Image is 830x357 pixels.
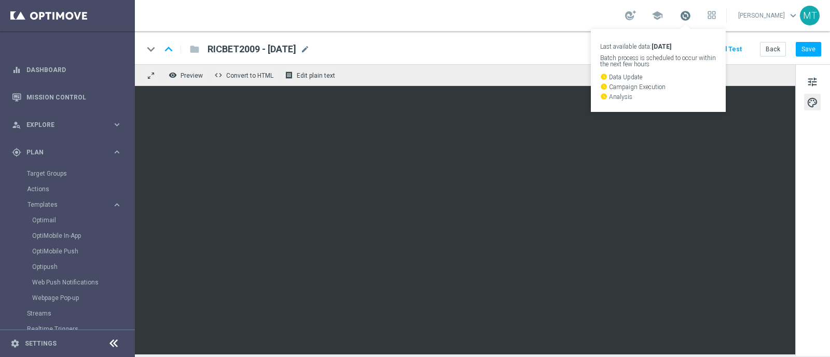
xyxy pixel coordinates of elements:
div: MT [800,6,820,25]
div: Plan [12,148,112,157]
div: Explore [12,120,112,130]
i: keyboard_arrow_up [161,41,176,57]
div: Actions [27,181,134,197]
div: Target Groups [27,166,134,181]
p: Analysis [600,93,716,100]
span: tune [807,75,818,89]
button: Mission Control [11,93,122,102]
button: Templates keyboard_arrow_right [27,201,122,209]
button: person_search Explore keyboard_arrow_right [11,121,122,129]
a: Optipush [32,263,108,271]
i: equalizer [12,65,21,75]
div: OptiMobile In-App [32,228,134,244]
button: Send Test [710,42,743,56]
i: receipt [285,71,293,79]
div: Templates [27,197,134,306]
div: Optipush [32,259,134,275]
span: RICBET2009 - 2025-09-20 [208,43,296,55]
span: palette [807,96,818,109]
a: Target Groups [27,169,108,178]
i: settings [10,339,20,348]
p: Data Update [600,73,716,80]
span: Preview [181,72,203,79]
button: tune [804,73,821,90]
a: Last available data:[DATE] Batch process is scheduled to occur within the next few hours watch_la... [679,8,692,24]
button: Save [796,42,821,56]
i: watch_later [600,73,607,80]
span: keyboard_arrow_down [787,10,799,21]
p: Campaign Execution [600,83,716,90]
i: gps_fixed [12,148,21,157]
i: watch_later [600,83,607,90]
a: OptiMobile In-App [32,232,108,240]
div: Web Push Notifications [32,275,134,290]
button: receipt Edit plain text [282,68,340,82]
a: Dashboard [26,56,122,83]
i: keyboard_arrow_right [112,120,122,130]
button: equalizer Dashboard [11,66,122,74]
a: OptiMobile Push [32,247,108,255]
div: Templates [27,202,112,208]
a: Streams [27,309,108,318]
a: Web Push Notifications [32,278,108,287]
button: code Convert to HTML [212,68,278,82]
a: [PERSON_NAME]keyboard_arrow_down [737,8,800,23]
div: Realtime Triggers [27,321,134,337]
a: Settings [25,340,57,347]
span: mode_edit [300,45,310,54]
span: Plan [26,149,112,155]
i: keyboard_arrow_right [112,147,122,157]
div: Optimail [32,212,134,228]
a: Mission Control [26,83,122,111]
a: Webpage Pop-up [32,294,108,302]
div: Dashboard [12,56,122,83]
i: person_search [12,120,21,130]
div: OptiMobile Push [32,244,134,259]
a: Realtime Triggers [27,325,108,333]
a: Actions [27,185,108,193]
span: school [652,10,663,21]
i: remove_red_eye [169,71,177,79]
button: Back [760,42,786,56]
a: Optimail [32,216,108,224]
div: Streams [27,306,134,321]
button: palette [804,94,821,110]
span: Templates [27,202,102,208]
i: watch_later [600,93,607,100]
p: Batch process is scheduled to occur within the next few hours [600,55,716,67]
span: Edit plain text [297,72,335,79]
p: Last available data: [600,44,716,50]
span: code [214,71,223,79]
span: Explore [26,122,112,128]
i: keyboard_arrow_right [112,200,122,210]
strong: [DATE] [652,43,671,50]
span: Convert to HTML [226,72,273,79]
button: remove_red_eye Preview [166,68,208,82]
div: Mission Control [12,83,122,111]
button: gps_fixed Plan keyboard_arrow_right [11,148,122,156]
div: Webpage Pop-up [32,290,134,306]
